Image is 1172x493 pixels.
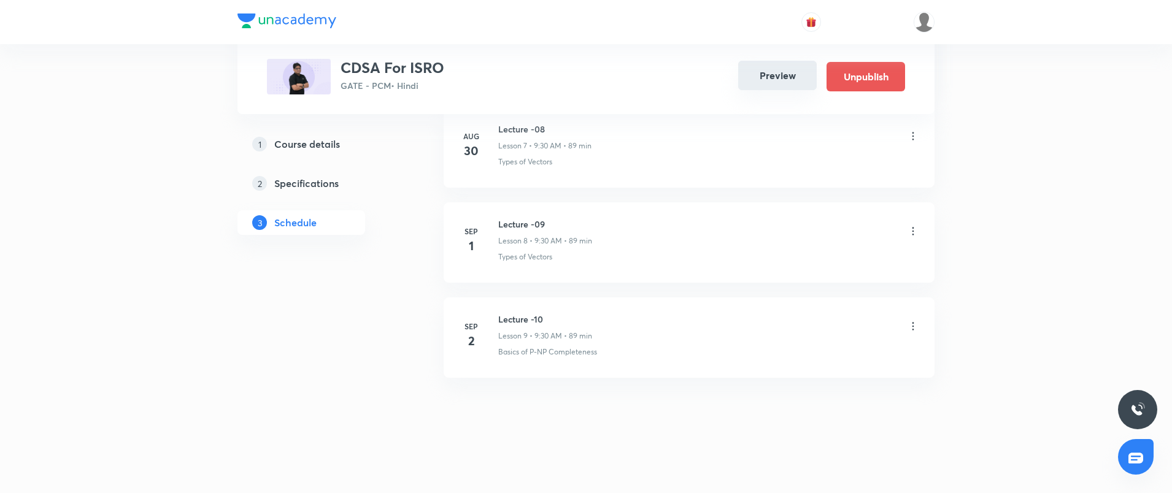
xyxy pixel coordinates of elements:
img: krishnakumar J [914,12,935,32]
img: avatar [806,17,817,28]
h6: Lecture -08 [498,123,592,136]
h6: Sep [459,321,484,332]
h5: Course details [274,137,340,151]
p: Lesson 7 • 9:30 AM • 89 min [498,140,592,151]
h5: Specifications [274,176,339,191]
p: Types of Vectors [498,251,552,262]
h6: Lecture -10 [498,313,592,326]
button: Preview [738,61,817,90]
a: 2Specifications [237,171,404,196]
p: 2 [252,176,267,191]
img: 938EE67C-921D-4D8D-870C-9DCF9DCCE870_plus.png [267,59,331,94]
p: Types of Vectors [498,156,552,167]
h6: Aug [459,131,484,142]
p: GATE - PCM • Hindi [341,79,444,92]
h6: Lecture -09 [498,218,592,231]
h6: Sep [459,226,484,237]
h4: 2 [459,332,484,350]
button: Unpublish [827,62,905,91]
p: 3 [252,215,267,230]
p: Basics of P-NP Completeness [498,346,597,357]
a: 1Course details [237,132,404,156]
button: avatar [801,12,821,32]
h4: 1 [459,237,484,255]
a: Company Logo [237,13,336,31]
img: Company Logo [237,13,336,28]
img: ttu [1130,402,1145,417]
p: Lesson 8 • 9:30 AM • 89 min [498,235,592,246]
p: 1 [252,137,267,151]
p: Lesson 9 • 9:30 AM • 89 min [498,331,592,342]
h4: 30 [459,142,484,160]
h5: Schedule [274,215,317,230]
h3: CDSA For ISRO [341,59,444,77]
